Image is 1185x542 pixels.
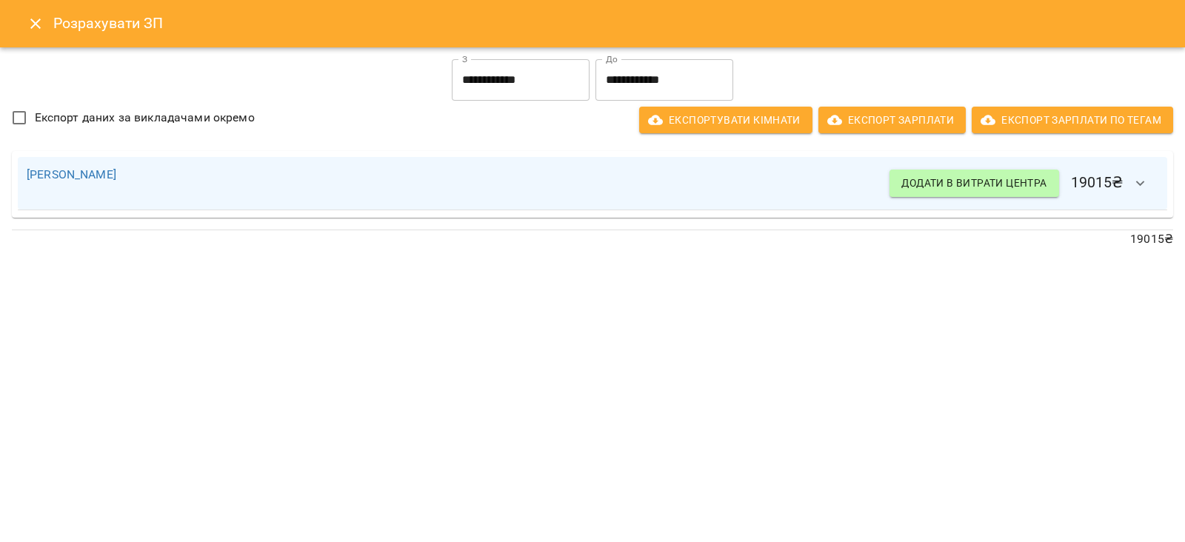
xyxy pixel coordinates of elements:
button: Експортувати кімнати [639,107,812,133]
h6: 19015 ₴ [889,166,1158,201]
span: Експорт Зарплати по тегам [984,111,1161,129]
button: Експорт Зарплати по тегам [972,107,1173,133]
span: Експорт даних за викладачами окремо [35,109,255,127]
button: Close [18,6,53,41]
button: Додати в витрати центра [889,170,1058,196]
p: 19015 ₴ [12,230,1173,248]
button: Експорт Зарплати [818,107,966,133]
h6: Розрахувати ЗП [53,12,1167,35]
span: Експорт Зарплати [830,111,954,129]
span: Експортувати кімнати [651,111,801,129]
a: [PERSON_NAME] [27,167,116,181]
span: Додати в витрати центра [901,174,1047,192]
